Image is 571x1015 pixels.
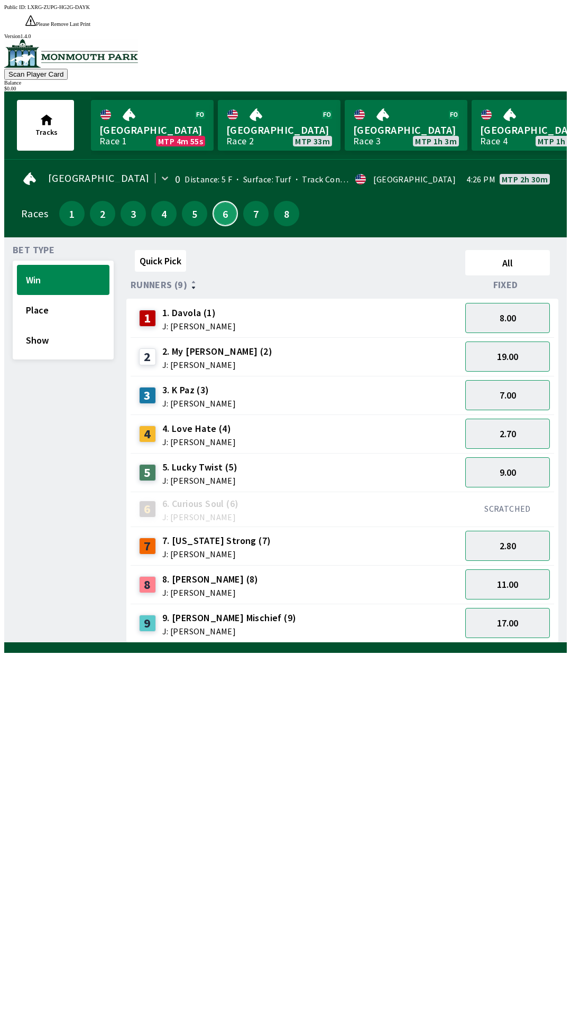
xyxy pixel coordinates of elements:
[121,201,146,226] button: 3
[274,201,299,226] button: 8
[48,174,150,182] span: [GEOGRAPHIC_DATA]
[185,174,232,184] span: Distance: 5 F
[139,387,156,404] div: 3
[162,573,259,586] span: 8. [PERSON_NAME] (8)
[353,123,459,137] span: [GEOGRAPHIC_DATA]
[162,438,236,446] span: J: [PERSON_NAME]
[291,174,383,184] span: Track Condition: Fast
[226,123,332,137] span: [GEOGRAPHIC_DATA]
[465,419,550,449] button: 2.70
[4,4,567,10] div: Public ID:
[162,306,236,320] span: 1. Davola (1)
[465,569,550,599] button: 11.00
[162,345,272,358] span: 2. My [PERSON_NAME] (2)
[139,538,156,555] div: 7
[162,476,237,485] span: J: [PERSON_NAME]
[139,426,156,442] div: 4
[131,280,461,290] div: Runners (9)
[4,33,567,39] div: Version 1.4.0
[62,210,82,217] span: 1
[4,86,567,91] div: $ 0.00
[243,201,269,226] button: 7
[26,334,100,346] span: Show
[139,501,156,518] div: 6
[91,100,214,151] a: [GEOGRAPHIC_DATA]Race 1MTP 4m 55s
[470,257,545,269] span: All
[218,100,340,151] a: [GEOGRAPHIC_DATA]Race 2MTP 33m
[226,137,254,145] div: Race 2
[27,4,90,10] span: LXRG-ZUPG-HG2G-DAYK
[162,534,271,548] span: 7. [US_STATE] Strong (7)
[90,201,115,226] button: 2
[135,250,186,272] button: Quick Pick
[373,175,456,183] div: [GEOGRAPHIC_DATA]
[465,608,550,638] button: 17.00
[213,201,238,226] button: 6
[162,361,272,369] span: J: [PERSON_NAME]
[277,210,297,217] span: 8
[162,422,236,436] span: 4. Love Hate (4)
[4,80,567,86] div: Balance
[162,383,236,397] span: 3. K Paz (3)
[35,127,58,137] span: Tracks
[13,246,54,254] span: Bet Type
[465,457,550,487] button: 9.00
[295,137,330,145] span: MTP 33m
[151,201,177,226] button: 4
[162,550,271,558] span: J: [PERSON_NAME]
[17,100,74,151] button: Tracks
[480,137,508,145] div: Race 4
[466,175,495,183] span: 4:26 PM
[140,255,181,267] span: Quick Pick
[465,531,550,561] button: 2.80
[17,325,109,355] button: Show
[465,503,550,514] div: SCRATCHED
[93,210,113,217] span: 2
[232,174,291,184] span: Surface: Turf
[21,209,48,218] div: Races
[162,399,236,408] span: J: [PERSON_NAME]
[162,460,237,474] span: 5. Lucky Twist (5)
[4,69,68,80] button: Scan Player Card
[162,497,239,511] span: 6. Curious Soul (6)
[246,210,266,217] span: 7
[497,350,518,363] span: 19.00
[154,210,174,217] span: 4
[17,295,109,325] button: Place
[502,175,548,183] span: MTP 2h 30m
[465,342,550,372] button: 19.00
[182,201,207,226] button: 5
[4,39,138,68] img: venue logo
[497,578,518,590] span: 11.00
[500,312,516,324] span: 8.00
[415,137,457,145] span: MTP 1h 3m
[26,274,100,286] span: Win
[162,322,236,330] span: J: [PERSON_NAME]
[500,540,516,552] span: 2.80
[139,464,156,481] div: 5
[99,137,127,145] div: Race 1
[139,576,156,593] div: 8
[497,617,518,629] span: 17.00
[175,175,180,183] div: 0
[123,210,143,217] span: 3
[500,466,516,478] span: 9.00
[162,611,297,625] span: 9. [PERSON_NAME] Mischief (9)
[465,380,550,410] button: 7.00
[17,265,109,295] button: Win
[139,615,156,632] div: 9
[500,428,516,440] span: 2.70
[500,389,516,401] span: 7.00
[131,281,187,289] span: Runners (9)
[353,137,381,145] div: Race 3
[36,21,90,27] span: Please Remove Last Print
[345,100,467,151] a: [GEOGRAPHIC_DATA]Race 3MTP 1h 3m
[99,123,205,137] span: [GEOGRAPHIC_DATA]
[465,303,550,333] button: 8.00
[461,280,554,290] div: Fixed
[158,137,203,145] span: MTP 4m 55s
[162,588,259,597] span: J: [PERSON_NAME]
[493,281,518,289] span: Fixed
[162,627,297,635] span: J: [PERSON_NAME]
[26,304,100,316] span: Place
